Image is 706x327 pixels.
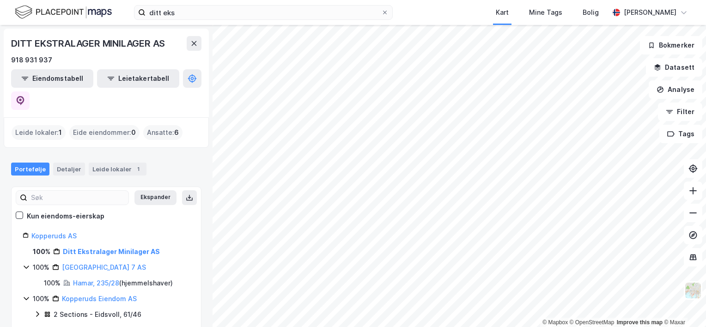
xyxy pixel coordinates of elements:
a: Kopperuds AS [31,232,77,240]
div: Portefølje [11,163,49,176]
div: [PERSON_NAME] [624,7,676,18]
button: Bokmerker [640,36,702,54]
a: Hamar, 235/28 [73,279,119,287]
div: Eide eiendommer : [69,125,140,140]
div: Kart [496,7,509,18]
input: Søk på adresse, matrikkel, gårdeiere, leietakere eller personer [146,6,381,19]
div: 918 931 937 [11,54,52,66]
a: OpenStreetMap [570,319,615,326]
button: Datasett [646,58,702,77]
div: Mine Tags [529,7,562,18]
div: 100% [33,262,49,273]
div: ( hjemmelshaver ) [73,278,173,289]
div: Leide lokaler [89,163,146,176]
div: 2 Sections - Eidsvoll, 61/46 [54,309,141,320]
a: [GEOGRAPHIC_DATA] 7 AS [62,263,146,271]
span: 6 [174,127,179,138]
div: Ansatte : [143,125,183,140]
div: Kontrollprogram for chat [660,283,706,327]
button: Leietakertabell [97,69,179,88]
div: 100% [33,293,49,304]
a: Mapbox [542,319,568,326]
img: logo.f888ab2527a4732fd821a326f86c7f29.svg [15,4,112,20]
a: Improve this map [617,319,663,326]
span: 0 [131,127,136,138]
button: Tags [659,125,702,143]
button: Analyse [649,80,702,99]
span: 1 [59,127,62,138]
a: Kopperuds Eiendom AS [62,295,137,303]
div: 1 [134,164,143,174]
div: Leide lokaler : [12,125,66,140]
input: Søk [27,191,128,205]
div: Kun eiendoms-eierskap [27,211,104,222]
button: Filter [658,103,702,121]
div: DITT EKSTRALAGER MINILAGER AS [11,36,167,51]
div: Bolig [583,7,599,18]
iframe: Chat Widget [660,283,706,327]
button: Eiendomstabell [11,69,93,88]
div: Detaljer [53,163,85,176]
button: Ekspander [134,190,176,205]
div: 100% [33,246,50,257]
div: 100% [44,278,61,289]
img: Z [684,282,702,299]
a: Ditt Ekstralager Minilager AS [63,248,160,255]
